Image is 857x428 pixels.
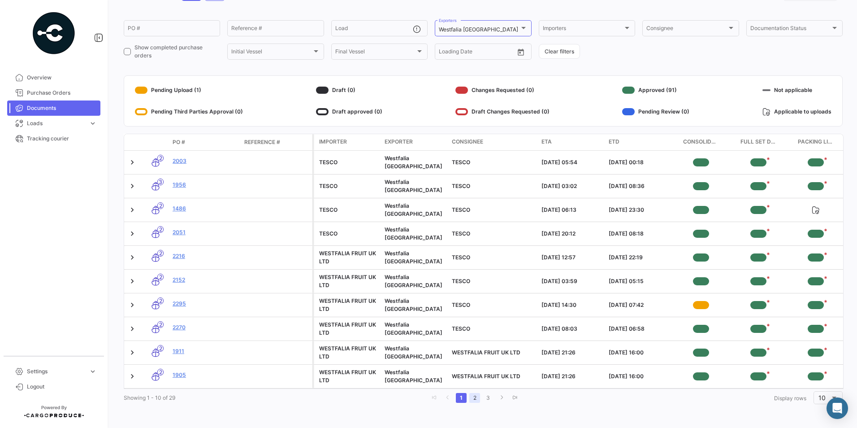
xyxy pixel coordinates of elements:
[481,390,495,406] li: page 3
[609,138,619,146] span: ETD
[27,104,97,112] span: Documents
[128,182,137,191] a: Expand/Collapse Row
[128,229,137,238] a: Expand/Collapse Row
[798,138,834,147] span: Packing List
[469,393,480,403] a: 2
[128,277,137,286] a: Expand/Collapse Row
[541,138,552,146] span: ETA
[319,321,377,337] div: WESTFALIA FRUIT UK LTD
[89,367,97,376] span: expand_more
[541,158,602,166] div: [DATE] 05:54
[128,372,137,381] a: Expand/Collapse Row
[541,349,602,357] div: [DATE] 21:26
[622,105,689,119] div: Pending Review (0)
[319,230,377,238] div: TESCO
[455,105,550,119] div: Draft Changes Requested (0)
[385,202,445,218] div: Westfalia [GEOGRAPHIC_DATA]
[609,372,669,380] div: [DATE] 16:00
[173,323,237,332] a: 2270
[27,119,85,127] span: Loads
[787,134,844,150] datatable-header-cell: Packing List
[452,301,470,308] span: TESCO
[89,119,97,127] span: expand_more
[455,83,550,97] div: Changes Requested (0)
[319,138,347,146] span: Importer
[241,135,312,150] datatable-header-cell: Reference #
[134,44,220,60] span: Show completed purchase orders
[452,325,470,332] span: TESCO
[609,158,669,166] div: [DATE] 00:18
[458,50,493,56] input: To
[609,206,669,214] div: [DATE] 23:30
[385,226,445,242] div: Westfalia [GEOGRAPHIC_DATA]
[605,134,672,150] datatable-header-cell: ETD
[173,347,237,355] a: 1911
[750,26,831,33] span: Documentation Status
[27,367,85,376] span: Settings
[827,397,848,419] div: Abrir Intercom Messenger
[157,369,164,376] span: 2
[319,158,377,166] div: TESCO
[173,276,237,284] a: 2152
[316,105,382,119] div: Draft approved (0)
[385,138,413,146] span: Exporter
[7,70,100,85] a: Overview
[335,50,416,56] span: Final Vessel
[385,345,445,361] div: Westfalia [GEOGRAPHIC_DATA]
[762,83,831,97] div: Not applicable
[27,74,97,82] span: Overview
[646,26,727,33] span: Consignee
[510,393,520,403] a: go to last page
[448,134,538,150] datatable-header-cell: Consignee
[609,349,669,357] div: [DATE] 16:00
[452,138,483,146] span: Consignee
[157,345,164,352] span: 2
[319,273,377,289] div: WESTFALIA FRUIT UK LTD
[541,182,602,190] div: [DATE] 03:02
[452,278,470,284] span: TESCO
[128,348,137,357] a: Expand/Collapse Row
[128,301,137,310] a: Expand/Collapse Row
[128,253,137,262] a: Expand/Collapse Row
[31,11,76,56] img: powered-by.png
[316,83,382,97] div: Draft (0)
[319,249,377,266] div: WESTFALIA FRUIT UK LTD
[541,301,602,309] div: [DATE] 14:30
[157,297,164,304] span: 2
[319,182,377,190] div: TESCO
[173,300,237,308] a: 2295
[173,205,237,213] a: 1486
[543,26,623,33] span: Importers
[429,393,440,403] a: go to first page
[7,100,100,116] a: Documents
[439,26,518,33] mat-select-trigger: Westfalia [GEOGRAPHIC_DATA]
[609,230,669,238] div: [DATE] 08:18
[385,273,445,289] div: Westfalia [GEOGRAPHIC_DATA]
[319,206,377,214] div: TESCO
[169,135,241,150] datatable-header-cell: PO #
[319,368,377,384] div: WESTFALIA FRUIT UK LTD
[762,105,831,119] div: Applicable to uploads
[385,321,445,337] div: Westfalia [GEOGRAPHIC_DATA]
[173,252,237,260] a: 2216
[541,253,602,262] div: [DATE] 12:57
[452,373,520,380] span: WESTFALIA FRUIT UK LTD
[319,297,377,313] div: WESTFALIA FRUIT UK LTD
[157,226,164,233] span: 2
[541,372,602,380] div: [DATE] 21:26
[231,50,312,56] span: Initial Vessel
[135,83,243,97] div: Pending Upload (1)
[514,45,528,59] button: Open calendar
[818,394,826,402] span: 10
[468,390,481,406] li: page 2
[157,202,164,209] span: 2
[157,274,164,280] span: 2
[142,139,169,146] datatable-header-cell: Transport mode
[439,50,451,56] input: From
[27,89,97,97] span: Purchase Orders
[740,138,776,147] span: Full Set Docs WFCL
[157,179,164,185] span: 3
[385,178,445,194] div: Westfalia [GEOGRAPHIC_DATA]
[157,250,164,257] span: 2
[385,154,445,170] div: Westfalia [GEOGRAPHIC_DATA]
